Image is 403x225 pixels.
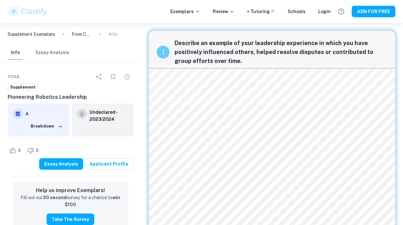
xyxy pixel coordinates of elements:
span: 0 [15,147,24,154]
p: Review [213,8,234,15]
strong: 30 second [43,195,67,200]
a: Applicant Profile [84,158,133,170]
p: Exemplars [170,8,200,15]
span: Supplement [8,84,38,90]
p: From Coral Reefs to Climate Action: My Journey to Environmental Stewardship [72,31,92,38]
button: Breakdown [29,121,64,131]
button: Essay Analysis [39,158,83,170]
a: Supplement Exemplars [8,31,55,38]
div: Share [93,70,105,83]
a: Login [318,8,331,15]
h6: A [25,110,64,117]
button: Take the Survey [47,213,94,225]
p: Fill out our survey for a chance to [18,194,123,208]
button: Help and Feedback [336,6,347,17]
img: Clastify logo [8,5,48,18]
span: 0 [32,147,42,154]
div: recipe [157,46,169,58]
span: Title [8,74,19,80]
p: Info [109,31,117,38]
div: Report issue [121,70,133,83]
span: Describe an example of your leadership experience in which you have positively influenced others,... [175,39,387,66]
a: Supplement [8,83,38,91]
a: Undeclared - 2023/2024 [90,109,128,123]
strong: win $100 [65,195,120,207]
button: JOIN FOR FREE [352,6,395,17]
a: Tutoring [250,8,275,15]
h6: Help us improve Exemplars! [18,187,123,194]
button: Essay Analysis [36,46,69,60]
div: Like [8,145,24,156]
button: Info [8,46,23,60]
div: Dislike [25,145,42,156]
a: Schools [288,8,306,15]
h6: Pioneering Robotics Leadership [8,93,133,101]
div: Bookmark [107,70,119,83]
